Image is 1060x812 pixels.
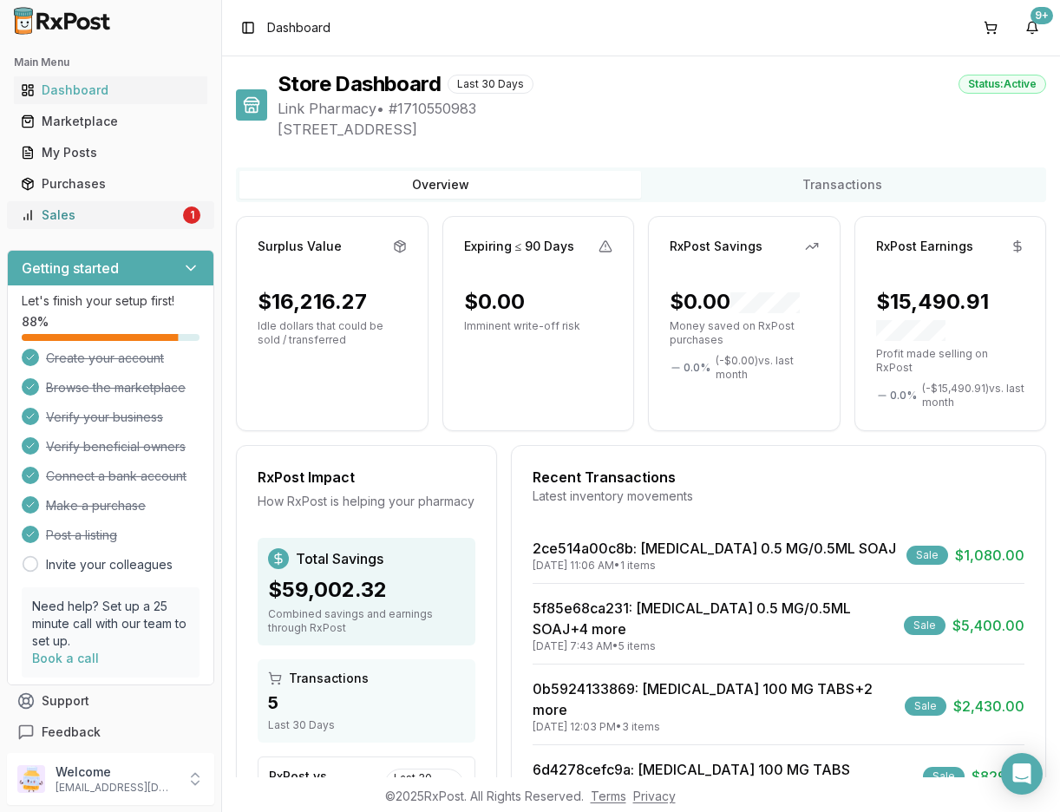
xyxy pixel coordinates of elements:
button: 9+ [1018,14,1046,42]
a: 6d4278cefc9a: [MEDICAL_DATA] 100 MG TABS [533,761,850,778]
a: Invite your colleagues [46,556,173,573]
div: My Posts [21,144,200,161]
div: RxPost Impact [258,467,475,488]
span: 0.0 % [890,389,917,403]
span: $2,430.00 [953,696,1024,717]
div: Combined savings and earnings through RxPost [268,607,465,635]
div: [DATE] 11:06 AM • 1 items [533,559,896,573]
div: [DATE] 7:43 AM • 5 items [533,639,897,653]
span: 0.0 % [684,361,710,375]
div: Sale [923,767,965,786]
span: Verify beneficial owners [46,438,186,455]
button: Support [7,685,214,717]
span: Browse the marketplace [46,379,186,396]
span: $5,400.00 [952,615,1024,636]
span: Link Pharmacy • # 1710550983 [278,98,1046,119]
div: Dashboard [21,82,200,99]
p: Idle dollars that could be sold / transferred [258,319,407,347]
button: Marketplace [7,108,214,135]
a: My Posts [14,137,207,168]
div: Surplus Value [258,238,342,255]
img: User avatar [17,765,45,793]
div: Sale [904,616,945,635]
div: Latest inventory movements [533,488,1024,505]
a: Marketplace [14,106,207,137]
a: 0b5924133869: [MEDICAL_DATA] 100 MG TABS+2 more [533,680,873,718]
div: [DATE] 12:03 PM • 3 items [533,720,898,734]
p: Welcome [56,763,176,781]
div: 9+ [1031,7,1053,24]
p: Need help? Set up a 25 minute call with our team to set up. [32,598,189,650]
span: ( - $15,490.91 ) vs. last month [922,382,1025,409]
span: ( - $0.00 ) vs. last month [716,354,819,382]
button: Purchases [7,170,214,198]
p: [EMAIL_ADDRESS][DOMAIN_NAME] [56,781,176,795]
div: Last 30 Days [268,718,465,732]
span: Transactions [289,670,369,687]
span: 88 % [22,313,49,331]
span: Dashboard [267,19,330,36]
div: RxPost Savings [670,238,762,255]
button: Feedback [7,717,214,748]
span: Feedback [42,724,101,741]
div: $16,216.27 [258,288,367,316]
div: RxPost Earnings [876,238,973,255]
span: Create your account [46,350,164,367]
div: 1 [183,206,200,224]
a: Privacy [633,789,676,803]
button: Dashboard [7,76,214,104]
a: 5f85e68ca231: [MEDICAL_DATA] 0.5 MG/0.5ML SOAJ+4 more [533,599,851,638]
div: RxPost vs Traditional [269,768,384,802]
div: Sale [906,546,948,565]
span: Post a listing [46,527,117,544]
a: 2ce514a00c8b: [MEDICAL_DATA] 0.5 MG/0.5ML SOAJ [533,540,896,557]
span: Total Savings [296,548,383,569]
div: Purchases [21,175,200,193]
div: Expiring ≤ 90 Days [464,238,575,255]
p: Profit made selling on RxPost [876,347,1025,375]
p: Let's finish your setup first! [22,292,200,310]
div: Sale [905,697,946,716]
div: Sales [21,206,180,224]
div: $0.00 [464,288,525,316]
span: [STREET_ADDRESS] [278,119,1046,140]
p: Imminent write-off risk [464,319,613,333]
a: Sales1 [14,200,207,231]
div: Last 30 Days [448,75,533,94]
div: Status: Active [959,75,1046,94]
span: $829.91 [972,766,1024,787]
h2: Main Menu [14,56,207,69]
button: Transactions [641,171,1043,199]
span: $1,080.00 [955,545,1024,566]
div: $59,002.32 [268,576,465,604]
div: Open Intercom Messenger [1001,753,1043,795]
h1: Store Dashboard [278,70,441,98]
p: Money saved on RxPost purchases [670,319,819,347]
a: Dashboard [14,75,207,106]
nav: breadcrumb [267,19,330,36]
span: Connect a bank account [46,468,186,485]
div: How RxPost is helping your pharmacy [258,493,475,510]
button: My Posts [7,139,214,167]
button: Sales1 [7,201,214,229]
div: 5 [268,691,465,715]
a: Book a call [32,651,99,665]
img: RxPost Logo [7,7,118,35]
div: Marketplace [21,113,200,130]
a: Terms [591,789,626,803]
h3: Getting started [22,258,119,278]
div: Last 30 Days [384,769,464,802]
div: $0.00 [670,288,800,316]
div: $15,490.91 [876,288,1025,344]
span: Make a purchase [46,497,146,514]
a: Purchases [14,168,207,200]
div: Recent Transactions [533,467,1024,488]
span: Verify your business [46,409,163,426]
button: Overview [239,171,641,199]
